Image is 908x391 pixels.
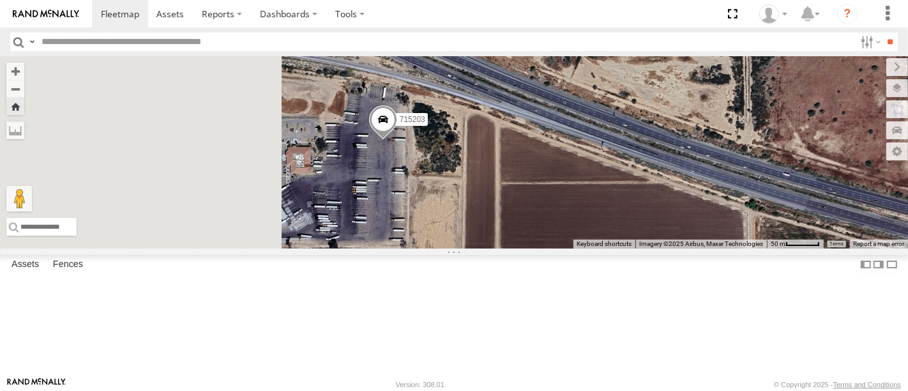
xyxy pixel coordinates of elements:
[771,240,785,247] span: 50 m
[830,241,844,247] a: Terms (opens in new tab)
[774,381,901,388] div: © Copyright 2025 -
[833,381,901,388] a: Terms and Conditions
[853,240,904,247] a: Report a map error
[6,98,24,115] button: Zoom Home
[5,256,45,273] label: Assets
[6,63,24,80] button: Zoom in
[7,378,66,391] a: Visit our Website
[767,240,824,249] button: Map Scale: 50 m per 50 pixels
[27,33,37,51] label: Search Query
[6,121,24,139] label: Measure
[6,80,24,98] button: Zoom out
[639,240,763,247] span: Imagery ©2025 Airbus, Maxar Technologies
[396,381,444,388] div: Version: 308.01
[6,186,32,211] button: Drag Pegman onto the map to open Street View
[837,4,858,24] i: ?
[755,4,792,24] div: Jason Ham
[886,255,898,273] label: Hide Summary Table
[47,256,89,273] label: Fences
[400,115,425,124] span: 715203
[577,240,632,249] button: Keyboard shortcuts
[872,255,885,273] label: Dock Summary Table to the Right
[859,255,872,273] label: Dock Summary Table to the Left
[886,142,908,160] label: Map Settings
[13,10,79,19] img: rand-logo.svg
[856,33,883,51] label: Search Filter Options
